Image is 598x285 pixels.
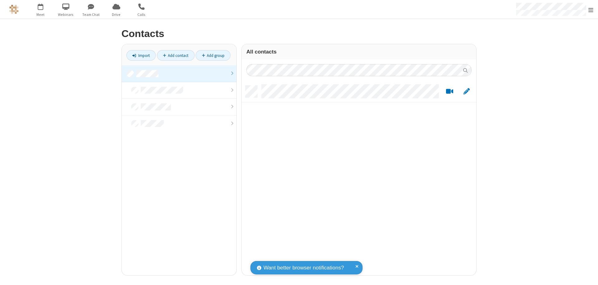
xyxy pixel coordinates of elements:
span: Team Chat [79,12,103,17]
span: Webinars [54,12,78,17]
a: Add contact [157,50,195,61]
span: Meet [29,12,52,17]
span: Drive [105,12,128,17]
img: QA Selenium DO NOT DELETE OR CHANGE [9,5,19,14]
a: Add group [196,50,230,61]
div: grid [242,81,476,275]
span: Want better browser notifications? [263,264,344,272]
h2: Contacts [121,28,477,39]
button: Start a video meeting [444,88,456,96]
button: Edit [460,88,472,96]
h3: All contacts [246,49,472,55]
a: Import [126,50,156,61]
span: Calls [130,12,153,17]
